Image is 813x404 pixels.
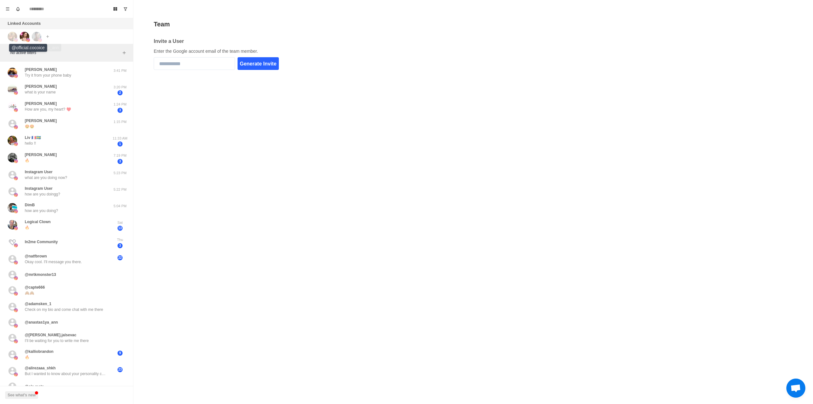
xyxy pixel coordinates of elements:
img: picture [14,142,18,146]
img: picture [14,125,18,129]
button: Menu [3,4,13,14]
img: picture [8,153,17,162]
img: picture [14,276,18,280]
p: Liv 🇫🇷🇸🇪 [25,135,41,140]
img: picture [14,339,18,343]
button: Show unread conversations [120,4,131,14]
img: picture [14,159,18,163]
p: [PERSON_NAME] [25,84,57,89]
p: @adamsken_1 [25,301,51,307]
span: 23 [118,367,123,372]
p: [PERSON_NAME] [25,152,57,158]
h2: Team [154,20,170,28]
span: 3 [118,243,123,248]
img: picture [14,193,18,197]
span: 13 [118,226,123,231]
img: picture [14,373,18,376]
p: But I wanted to know about your personality cuz I think you have a nice heart [25,371,107,377]
img: picture [14,292,18,296]
p: 🔥 [25,158,30,163]
img: picture [8,136,17,145]
img: picture [20,32,29,41]
img: picture [14,226,18,230]
p: DimB [25,202,35,208]
p: 5:23 PM [112,170,128,176]
p: @capte666 [25,284,45,290]
img: picture [8,32,17,41]
span: 22 [118,255,123,260]
p: what are you doing now? [25,175,67,181]
button: Add filters [120,49,128,57]
p: Linked Accounts [8,20,41,27]
img: picture [26,38,30,42]
p: Check on my bio and come chat with me there [25,307,103,312]
p: Logical Clown [25,219,50,225]
p: [PERSON_NAME] [25,67,57,72]
img: picture [38,38,42,42]
button: Generate Invite [238,57,279,70]
img: picture [8,237,17,247]
p: @anastas1ya_ann [25,319,58,325]
p: 1:15 PM [112,119,128,125]
p: I’ll be waiting for you to write me there [25,338,89,344]
button: See what's new [5,391,38,399]
p: Sat [112,220,128,225]
p: Instagram User [25,186,52,191]
p: @[PERSON_NAME].jalsevac [25,332,76,338]
img: picture [14,261,18,264]
img: picture [14,243,18,247]
p: Enter the Google account email of the team member. [154,48,279,55]
p: How are you, my heart? ♥️ [25,106,71,112]
span: 3 [118,108,123,113]
img: picture [14,74,18,78]
p: No active filters [10,50,120,56]
p: 3:20 PM [112,85,128,90]
img: picture [8,68,17,77]
p: 5:22 PM [112,187,128,192]
img: picture [8,220,17,229]
img: picture [14,308,18,312]
p: hello !! [25,140,36,146]
p: what is your name [25,89,56,95]
p: Instagram User [25,169,52,175]
h2: Invite a User [154,38,184,44]
p: Thu [112,237,128,243]
img: picture [14,209,18,213]
p: In2me Community [25,239,58,245]
p: how are you doingg? [25,191,60,197]
span: 2 [118,90,123,95]
img: picture [32,32,41,41]
img: picture [8,203,17,213]
button: Board View [110,4,120,14]
p: [PERSON_NAME] [25,118,57,124]
p: @kalliobrandon [25,349,53,354]
p: @mrtkmonster13 [25,272,56,277]
p: [PERSON_NAME] [25,101,57,106]
img: picture [14,324,18,328]
p: Try it from your phone baby [25,72,71,78]
div: Open chat [786,379,805,398]
p: 1:24 PM [112,102,128,107]
p: 3:41 PM [112,68,128,73]
p: @ols.meta [25,384,44,389]
p: 7:19 PM [112,153,128,158]
img: picture [14,108,18,112]
p: 🙈🙈 [25,290,34,296]
img: picture [14,356,18,360]
img: picture [8,85,17,94]
img: picture [8,102,17,111]
button: Add account [44,33,51,40]
img: picture [14,91,18,95]
span: 1 [118,141,123,147]
p: Okay cool. I'll message you there. [25,259,82,265]
p: @natfbrown [25,253,47,259]
p: 5:04 PM [112,203,128,209]
p: 😍😍 [25,124,34,129]
span: 3 [118,159,123,164]
button: Notifications [13,4,23,14]
p: 🔥 [25,225,30,230]
p: 🔥 [25,354,30,360]
p: @alirezaaa_shkh [25,365,56,371]
img: picture [14,38,18,42]
span: 9 [118,351,123,356]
